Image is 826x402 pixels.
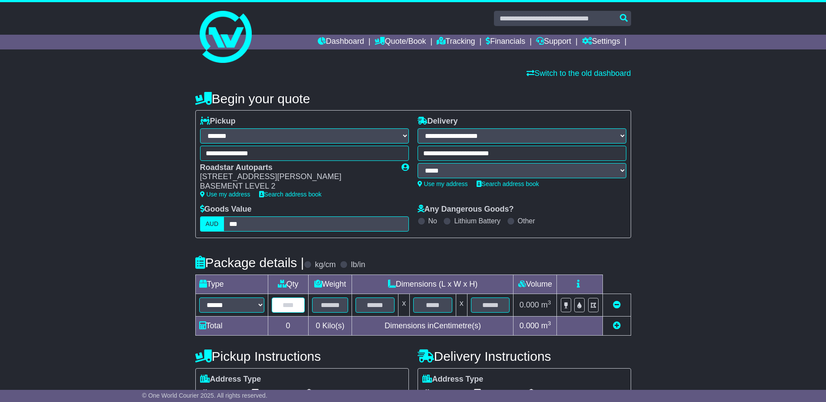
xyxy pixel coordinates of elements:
[195,255,304,270] h4: Package details |
[200,172,393,182] div: [STREET_ADDRESS][PERSON_NAME]
[200,117,236,126] label: Pickup
[352,275,513,294] td: Dimensions (L x W x H)
[613,301,621,309] a: Remove this item
[195,349,409,363] h4: Pickup Instructions
[316,321,320,330] span: 0
[315,260,336,270] label: kg/cm
[318,35,364,49] a: Dashboard
[352,316,513,335] td: Dimensions in Centimetre(s)
[437,35,475,49] a: Tracking
[268,316,308,335] td: 0
[486,35,525,49] a: Financials
[259,191,322,198] a: Search address book
[473,386,518,399] span: Commercial
[536,35,571,49] a: Support
[456,294,467,316] td: x
[422,386,464,399] span: Residential
[351,260,365,270] label: lb/in
[308,316,352,335] td: Kilo(s)
[200,386,242,399] span: Residential
[527,69,631,78] a: Switch to the old dashboard
[428,217,437,225] label: No
[195,316,268,335] td: Total
[200,375,261,384] label: Address Type
[418,117,458,126] label: Delivery
[541,301,551,309] span: m
[195,92,631,106] h4: Begin your quote
[518,217,535,225] label: Other
[520,321,539,330] span: 0.000
[548,299,551,306] sup: 3
[308,275,352,294] td: Weight
[454,217,500,225] label: Lithium Battery
[375,35,426,49] a: Quote/Book
[305,386,363,399] span: Air & Sea Depot
[398,294,410,316] td: x
[200,205,252,214] label: Goods Value
[548,320,551,327] sup: 3
[200,182,393,191] div: BASEMENT LEVEL 2
[142,392,267,399] span: © One World Courier 2025. All rights reserved.
[613,321,621,330] a: Add new item
[200,163,393,173] div: Roadstar Autoparts
[251,386,296,399] span: Commercial
[200,191,250,198] a: Use my address
[477,180,539,187] a: Search address book
[582,35,620,49] a: Settings
[520,301,539,309] span: 0.000
[195,275,268,294] td: Type
[422,375,484,384] label: Address Type
[268,275,308,294] td: Qty
[418,349,631,363] h4: Delivery Instructions
[541,321,551,330] span: m
[513,275,557,294] td: Volume
[527,386,586,399] span: Air & Sea Depot
[418,180,468,187] a: Use my address
[200,216,224,232] label: AUD
[418,205,514,214] label: Any Dangerous Goods?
